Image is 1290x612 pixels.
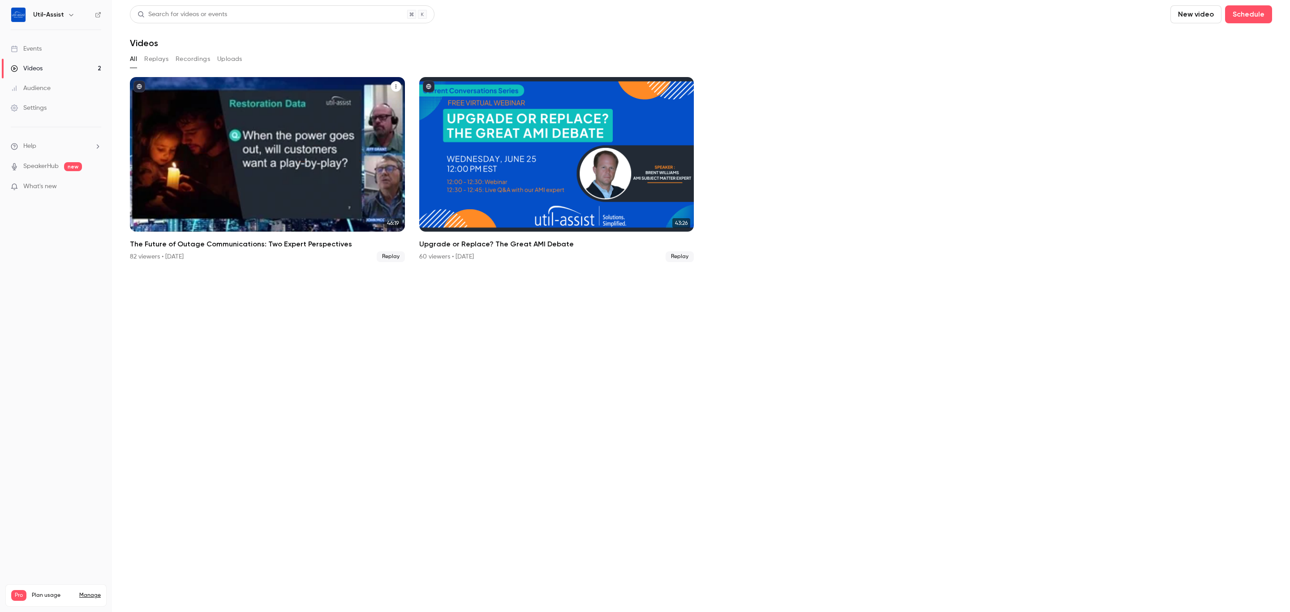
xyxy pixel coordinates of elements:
[666,251,694,262] span: Replay
[419,77,694,262] li: Upgrade or Replace? The Great AMI Debate
[11,8,26,22] img: Util-Assist
[130,5,1272,607] section: Videos
[11,142,101,151] li: help-dropdown-opener
[130,77,1272,262] ul: Videos
[384,218,401,228] span: 46:19
[419,252,474,261] div: 60 viewers • [DATE]
[33,10,64,19] h6: Util-Assist
[23,182,57,191] span: What's new
[130,239,405,250] h2: The Future of Outage Communications: Two Expert Perspectives
[130,252,184,261] div: 82 viewers • [DATE]
[11,64,43,73] div: Videos
[423,81,434,92] button: published
[130,77,405,262] li: The Future of Outage Communications: Two Expert Perspectives
[138,10,227,19] div: Search for videos or events
[217,52,242,66] button: Uploads
[176,52,210,66] button: Recordings
[419,239,694,250] h2: Upgrade or Replace? The Great AMI Debate
[133,81,145,92] button: published
[377,251,405,262] span: Replay
[130,77,405,262] a: 46:19The Future of Outage Communications: Two Expert Perspectives82 viewers • [DATE]Replay
[23,162,59,171] a: SpeakerHub
[1225,5,1272,23] button: Schedule
[64,162,82,171] span: new
[144,52,168,66] button: Replays
[11,590,26,601] span: Pro
[1170,5,1221,23] button: New video
[672,218,690,228] span: 43:26
[11,44,42,53] div: Events
[32,592,74,599] span: Plan usage
[11,103,47,112] div: Settings
[79,592,101,599] a: Manage
[11,84,51,93] div: Audience
[23,142,36,151] span: Help
[419,77,694,262] a: 43:26Upgrade or Replace? The Great AMI Debate60 viewers • [DATE]Replay
[130,38,158,48] h1: Videos
[130,52,137,66] button: All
